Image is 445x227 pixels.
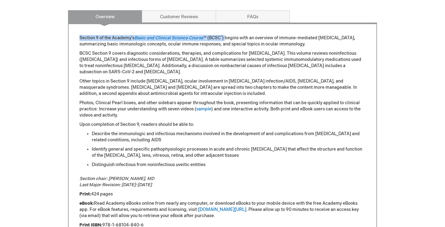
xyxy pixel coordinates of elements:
[79,100,366,118] p: Photos, Clinical Pearl boxes, and other sidebars appear throughout the book, presenting informati...
[79,50,366,75] p: BCSC Section 9 covers diagnostic considerations, therapies, and complications for [MEDICAL_DATA]....
[92,162,366,168] li: Distinguish infectious from noninfectious uveitic entities
[142,10,216,23] a: Customer Reviews
[68,10,142,23] a: Overview
[196,106,211,112] a: sample
[79,176,154,187] em: Section chair: [PERSON_NAME], MD Last Major Revision: [DATE]-[DATE]
[79,191,366,197] p: 424 pages
[79,191,91,197] strong: Print:
[198,207,246,212] a: [DOMAIN_NAME][URL]
[79,200,366,219] p: Read Academy eBooks online from nearly any computer, or download eBooks to your mobile device wit...
[221,35,222,39] sup: ®
[79,122,366,128] p: Upon completion of Section 9, readers should be able to:
[79,78,366,97] p: Other topics in Section 9 include [MEDICAL_DATA], ocular involvement in [MEDICAL_DATA] infection/...
[216,10,290,23] a: FAQs
[92,131,366,143] li: Describe the immunologic and infectious mechanisms involved in the development of and complicatio...
[134,35,203,41] a: Basic and Clinical Science Course
[92,146,366,159] li: Identify general and specific pathophysiologic processes in acute and chronic [MEDICAL_DATA] that...
[79,201,94,206] strong: eBook:
[79,35,366,47] p: Section 9 of the Academy's ™ (BCSC ) begins with an overview of immune-mediated [MEDICAL_DATA], s...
